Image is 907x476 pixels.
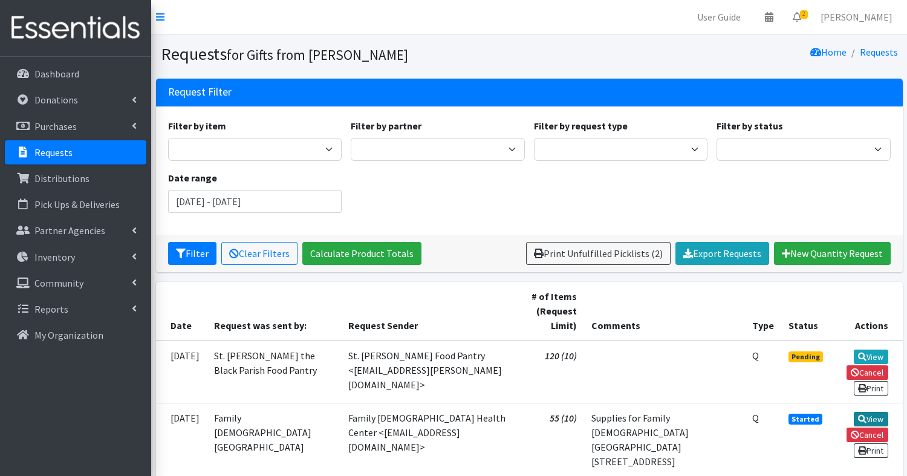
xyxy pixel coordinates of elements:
[675,242,769,265] a: Export Requests
[34,303,68,315] p: Reports
[810,46,847,58] a: Home
[5,192,146,217] a: Pick Ups & Deliveries
[783,5,811,29] a: 2
[5,114,146,139] a: Purchases
[515,282,584,341] th: # of Items (Request Limit)
[34,94,78,106] p: Donations
[34,224,105,236] p: Partner Agencies
[341,403,515,476] td: Family [DEMOGRAPHIC_DATA] Health Center <[EMAIL_ADDRESS][DOMAIN_NAME]>
[161,44,525,65] h1: Requests
[168,190,342,213] input: January 1, 2011 - December 31, 2011
[34,68,79,80] p: Dashboard
[847,428,888,442] a: Cancel
[5,297,146,321] a: Reports
[811,5,902,29] a: [PERSON_NAME]
[34,146,73,158] p: Requests
[781,282,832,341] th: Status
[854,350,888,364] a: View
[832,282,903,341] th: Actions
[847,365,888,380] a: Cancel
[5,218,146,243] a: Partner Agencies
[341,341,515,403] td: St. [PERSON_NAME] Food Pantry <[EMAIL_ADDRESS][PERSON_NAME][DOMAIN_NAME]>
[34,277,83,289] p: Community
[5,245,146,269] a: Inventory
[5,140,146,165] a: Requests
[854,381,888,396] a: Print
[34,198,120,210] p: Pick Ups & Deliveries
[752,412,759,424] abbr: Quantity
[34,120,77,132] p: Purchases
[717,119,783,133] label: Filter by status
[584,282,745,341] th: Comments
[860,46,898,58] a: Requests
[168,119,226,133] label: Filter by item
[227,46,408,64] small: for Gifts from [PERSON_NAME]
[207,341,342,403] td: St. [PERSON_NAME] the Black Parish Food Pantry
[526,242,671,265] a: Print Unfulfilled Picklists (2)
[534,119,628,133] label: Filter by request type
[752,350,759,362] abbr: Quantity
[207,282,342,341] th: Request was sent by:
[688,5,750,29] a: User Guide
[168,242,216,265] button: Filter
[5,166,146,191] a: Distributions
[156,403,207,476] td: [DATE]
[788,414,822,425] span: Started
[34,329,103,341] p: My Organization
[5,271,146,295] a: Community
[351,119,421,133] label: Filter by partner
[745,282,781,341] th: Type
[34,172,89,184] p: Distributions
[515,341,584,403] td: 120 (10)
[341,282,515,341] th: Request Sender
[774,242,891,265] a: New Quantity Request
[156,341,207,403] td: [DATE]
[854,443,888,458] a: Print
[584,403,745,476] td: Supplies for Family [DEMOGRAPHIC_DATA][GEOGRAPHIC_DATA] [STREET_ADDRESS]
[788,351,823,362] span: Pending
[800,10,808,19] span: 2
[5,8,146,48] img: HumanEssentials
[168,171,217,185] label: Date range
[5,88,146,112] a: Donations
[207,403,342,476] td: Family [DEMOGRAPHIC_DATA][GEOGRAPHIC_DATA]
[302,242,421,265] a: Calculate Product Totals
[5,62,146,86] a: Dashboard
[34,251,75,263] p: Inventory
[168,86,232,99] h3: Request Filter
[221,242,297,265] a: Clear Filters
[156,282,207,341] th: Date
[854,412,888,426] a: View
[5,323,146,347] a: My Organization
[515,403,584,476] td: 55 (10)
